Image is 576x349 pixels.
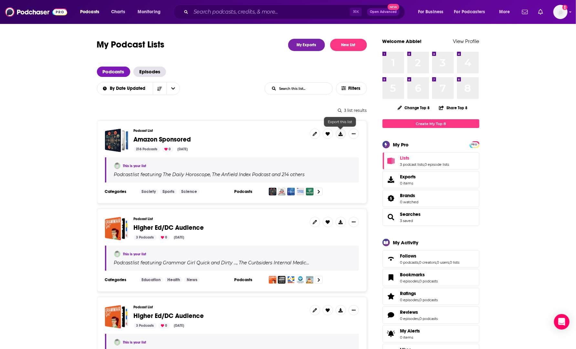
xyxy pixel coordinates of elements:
[297,188,304,196] img: Consider This from NPR
[400,218,413,223] a: 3 saved
[419,260,436,265] a: 0 creators
[400,335,420,340] span: 0 items
[350,8,362,16] span: ⌘ K
[437,260,449,265] a: 0 users
[382,288,479,305] span: Ratings
[400,193,419,198] a: Brands
[400,272,425,278] span: Bookmarks
[388,4,399,10] span: New
[349,305,359,315] button: Show More Button
[553,5,568,19] button: Show profile menu
[191,7,350,17] input: Search podcasts, credits, & more...
[97,82,180,95] h2: Choose List sort
[336,82,367,95] button: Filters
[288,39,325,51] a: My Exports
[385,254,398,263] a: Follows
[133,67,166,77] span: Episodes
[385,156,398,165] a: Lists
[134,135,191,143] span: Amazon Sponsored
[400,211,421,217] a: Searches
[139,189,159,194] a: Society
[287,188,295,196] img: Bloomberg Surveillance
[400,174,416,180] span: Exports
[134,323,157,329] div: 3 Podcasts
[287,276,295,284] img: Opening Arguments
[554,314,570,330] div: Open Intercom Messenger
[385,273,398,282] a: Bookmarks
[436,260,437,265] span: ,
[385,175,398,184] span: Exports
[553,5,568,19] img: User Profile
[235,189,264,194] h3: Podcasts
[400,328,420,334] span: My Alerts
[172,235,187,240] div: [DATE]
[138,7,161,16] span: Monitoring
[519,6,530,17] a: Show notifications dropdown
[134,217,305,221] h3: Podcast List
[237,260,238,266] span: ,
[382,306,479,324] span: Reviews
[133,7,169,17] button: open menu
[382,190,479,207] span: Brands
[210,172,211,177] span: ,
[393,142,409,148] div: My Pro
[400,272,438,278] a: Bookmarks
[439,101,468,114] button: Share Top 8
[269,276,277,284] img: Grammar Girl Quick and Dirty Tips for Better Writing
[212,172,271,177] h4: The Anfield Index Podcast
[5,6,67,18] img: Podchaser - Follow, Share and Rate Podcasts
[123,340,146,344] a: This is your list
[134,224,204,231] a: Higher Ed/DC Audience
[105,305,129,329] a: Higher Ed/DC Audience
[454,7,485,16] span: For Podcasters
[394,104,434,112] button: Change Top 8
[272,172,305,177] p: and 214 others
[400,155,410,161] span: Lists
[400,253,417,259] span: Follows
[449,260,450,265] span: ,
[163,260,237,265] h4: Grammar Girl Quick and Dirty …
[97,67,130,77] a: Podcasts
[393,239,419,246] div: My Activity
[179,189,200,194] a: Science
[349,217,359,227] button: Show More Button
[495,7,518,17] button: open menu
[324,117,356,127] div: Export this list
[105,129,129,152] span: Amazon Sponsored
[162,146,173,152] div: 0
[400,316,419,321] a: 0 episodes
[162,260,237,265] a: Grammar Girl Quick and Dirty …
[134,312,204,320] a: Higher Ed/DC Audience
[269,188,277,196] img: The Daily Horoscope
[97,86,153,91] button: open menu
[105,189,134,194] h3: Categories
[114,339,120,345] img: Abbie Hatfield
[165,277,183,282] a: Health
[306,276,314,284] img: The Partially Examined Life Philosophy Podcast
[385,292,398,301] a: Ratings
[562,5,568,10] svg: Add a profile image
[349,86,361,91] span: Filters
[400,291,438,296] a: Ratings
[400,162,424,167] a: 3 podcast lists
[382,171,479,188] a: Exports
[400,298,419,302] a: 0 episodes
[166,82,180,95] button: open menu
[134,312,204,320] span: Higher Ed/DC Audience
[239,260,309,265] h4: The Curbsiders Internal Medic…
[110,86,148,91] span: By Date Updated
[385,329,398,338] span: My Alerts
[414,7,452,17] button: open menu
[235,277,264,282] h3: Podcasts
[471,142,478,147] a: PRO
[114,260,351,266] div: Podcast list featuring
[400,309,418,315] span: Reviews
[553,5,568,19] span: Logged in as abbie.hatfield
[385,311,398,320] a: Reviews
[97,39,165,51] h1: My Podcast Lists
